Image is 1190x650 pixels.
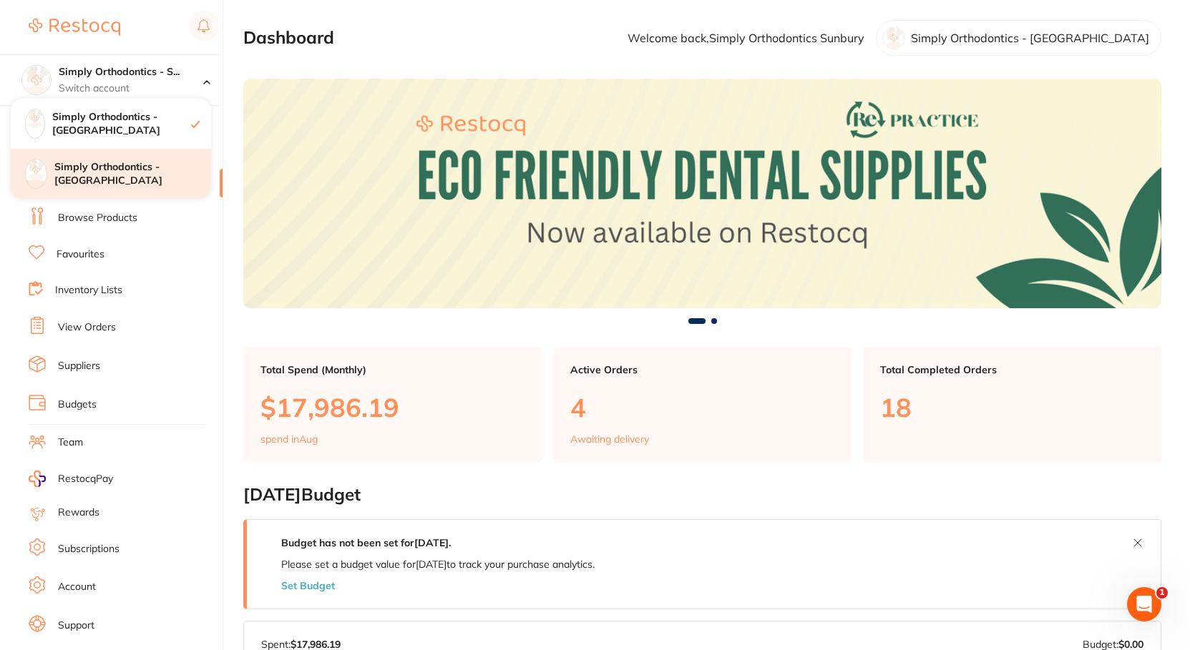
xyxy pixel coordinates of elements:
p: Awaiting delivery [570,433,649,445]
img: Restocq Logo [29,19,120,36]
img: Dashboard [243,79,1161,308]
a: Active Orders4Awaiting delivery [553,347,852,463]
p: Active Orders [570,364,834,375]
a: Browse Products [58,211,137,225]
a: Total Completed Orders18 [863,347,1161,463]
a: Account [58,580,96,594]
a: View Orders [58,320,116,335]
h4: Simply Orthodontics - [GEOGRAPHIC_DATA] [54,160,211,188]
a: Favourites [57,247,104,262]
button: Set Budget [281,580,335,591]
a: Subscriptions [58,542,120,556]
h2: [DATE] Budget [243,485,1161,505]
p: 4 [570,393,834,422]
p: Simply Orthodontics - [GEOGRAPHIC_DATA] [911,31,1149,44]
p: Total Spend (Monthly) [260,364,525,375]
strong: Budget has not been set for [DATE] . [281,536,451,549]
a: Total Spend (Monthly)$17,986.19spend inAug [243,347,542,463]
p: Total Completed Orders [880,364,1144,375]
p: Switch account [59,82,203,96]
a: Suppliers [58,359,100,373]
span: RestocqPay [58,472,113,486]
p: Please set a budget value for [DATE] to track your purchase analytics. [281,558,595,570]
a: Support [58,619,94,633]
p: Budget: [1083,639,1143,650]
a: RestocqPay [29,471,113,487]
a: Restocq Logo [29,11,120,44]
p: spend in Aug [260,433,318,445]
iframe: Intercom live chat [1127,587,1161,621]
h2: Dashboard [243,28,334,48]
a: Budgets [58,398,97,412]
span: 1 [1156,587,1168,599]
a: Inventory Lists [55,283,122,297]
img: Simply Orthodontics - Sydenham [26,159,47,180]
p: Welcome back, Simply Orthodontics Sunbury [628,31,864,44]
a: Team [58,435,83,450]
a: Rewards [58,506,99,520]
p: Spent: [261,639,341,650]
p: 18 [880,393,1144,422]
img: Simply Orthodontics - Sunbury [26,109,44,128]
img: Simply Orthodontics - Sunbury [22,66,51,94]
p: $17,986.19 [260,393,525,422]
h4: Simply Orthodontics - [GEOGRAPHIC_DATA] [52,110,191,138]
img: RestocqPay [29,471,46,487]
h4: Simply Orthodontics - Sunbury [59,65,203,79]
